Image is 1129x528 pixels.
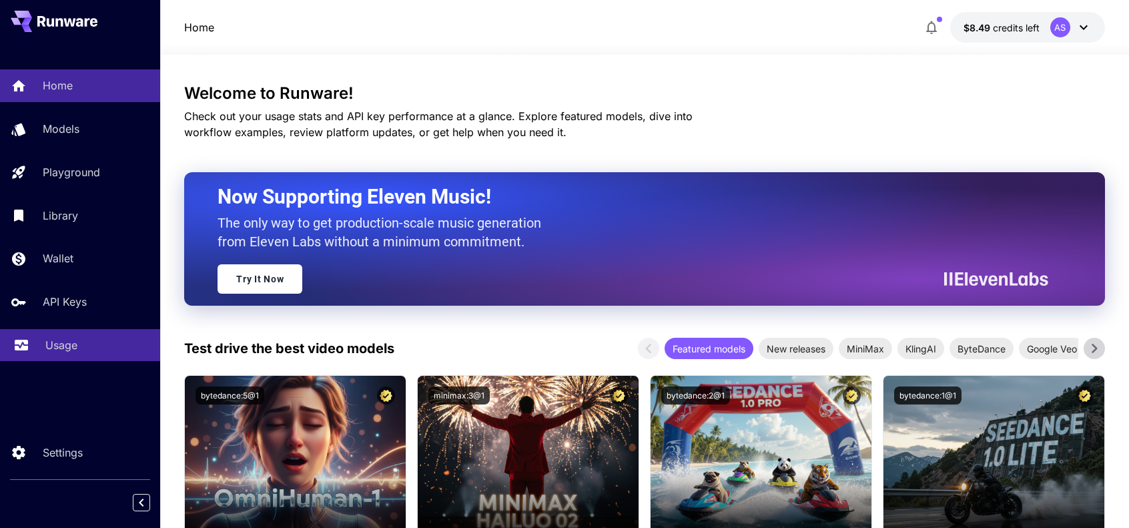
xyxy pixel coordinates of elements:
[839,338,892,359] div: MiniMax
[839,342,892,356] span: MiniMax
[1076,386,1094,405] button: Certified Model – Vetted for best performance and includes a commercial license.
[43,77,73,93] p: Home
[950,338,1014,359] div: ByteDance
[964,22,993,33] span: $8.49
[43,294,87,310] p: API Keys
[43,250,73,266] p: Wallet
[45,337,77,353] p: Usage
[43,121,79,137] p: Models
[196,386,264,405] button: bytedance:5@1
[184,109,693,139] span: Check out your usage stats and API key performance at a glance. Explore featured models, dive int...
[897,338,944,359] div: KlingAI
[661,386,730,405] button: bytedance:2@1
[897,342,944,356] span: KlingAI
[133,494,150,511] button: Collapse sidebar
[950,12,1105,43] button: $8.49491AS
[665,342,753,356] span: Featured models
[964,21,1040,35] div: $8.49491
[43,164,100,180] p: Playground
[184,19,214,35] a: Home
[1019,338,1085,359] div: Google Veo
[43,208,78,224] p: Library
[184,338,394,358] p: Test drive the best video models
[665,338,753,359] div: Featured models
[43,445,83,461] p: Settings
[218,264,302,294] a: Try It Now
[610,386,628,405] button: Certified Model – Vetted for best performance and includes a commercial license.
[894,386,962,405] button: bytedance:1@1
[1050,17,1070,37] div: AS
[218,214,551,251] p: The only way to get production-scale music generation from Eleven Labs without a minimum commitment.
[759,338,833,359] div: New releases
[184,19,214,35] nav: breadcrumb
[428,386,490,405] button: minimax:3@1
[218,184,1038,210] h2: Now Supporting Eleven Music!
[377,386,395,405] button: Certified Model – Vetted for best performance and includes a commercial license.
[143,491,160,515] div: Collapse sidebar
[993,22,1040,33] span: credits left
[184,84,1104,103] h3: Welcome to Runware!
[843,386,861,405] button: Certified Model – Vetted for best performance and includes a commercial license.
[950,342,1014,356] span: ByteDance
[1019,342,1085,356] span: Google Veo
[759,342,833,356] span: New releases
